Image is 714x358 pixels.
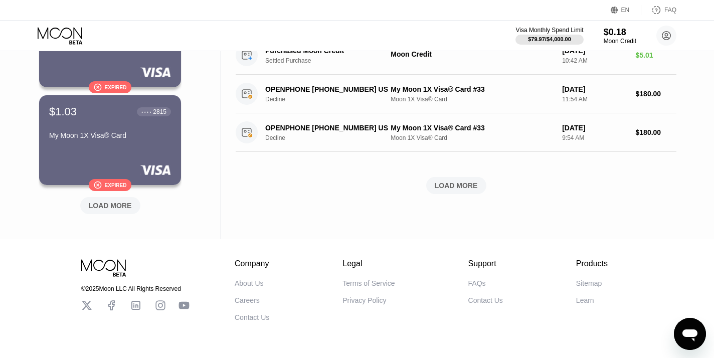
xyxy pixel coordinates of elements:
[468,259,503,268] div: Support
[562,96,627,103] div: 11:54 AM
[236,113,676,152] div: OPENPHONE [PHONE_NUMBER] USDeclineMy Moon 1X Visa® Card #33Moon 1X Visa® Card[DATE]9:54 AM$180.00
[153,108,166,115] div: 2815
[674,318,706,350] iframe: Button to launch messaging window
[515,27,583,34] div: Visa Monthly Spend Limit
[391,85,554,93] div: My Moon 1X Visa® Card #33
[265,57,398,64] div: Settled Purchase
[604,27,636,45] div: $0.18Moon Credit
[468,279,486,287] div: FAQs
[562,124,627,132] div: [DATE]
[664,7,676,14] div: FAQ
[235,279,264,287] div: About Us
[391,50,554,58] div: Moon Credit
[562,57,627,64] div: 10:42 AM
[235,296,260,304] div: Careers
[49,131,171,139] div: My Moon 1X Visa® Card
[636,51,676,59] div: $5.01
[81,285,190,292] div: © 2025 Moon LLC All Rights Reserved
[391,96,554,103] div: Moon 1X Visa® Card
[576,259,608,268] div: Products
[342,296,386,304] div: Privacy Policy
[236,36,676,75] div: Purchased Moon CreditSettled PurchaseMoon Credit[DATE]10:42 AM$5.01
[342,259,395,268] div: Legal
[236,75,676,113] div: OPENPHONE [PHONE_NUMBER] USDeclineMy Moon 1X Visa® Card #33Moon 1X Visa® Card[DATE]11:54 AM$180.00
[94,181,102,190] div: 
[265,124,388,132] div: OPENPHONE [PHONE_NUMBER] US
[636,90,676,98] div: $180.00
[576,279,602,287] div: Sitemap
[235,313,269,321] div: Contact Us
[611,5,641,15] div: EN
[342,279,395,287] div: Terms of Service
[73,193,148,214] div: LOAD MORE
[391,124,554,132] div: My Moon 1X Visa® Card #33
[49,105,77,118] div: $1.03
[391,134,554,141] div: Moon 1X Visa® Card
[94,83,102,92] div: 
[562,134,627,141] div: 9:54 AM
[265,85,388,93] div: OPENPHONE [PHONE_NUMBER] US
[468,296,503,304] div: Contact Us
[515,27,583,45] div: Visa Monthly Spend Limit$79.97/$4,000.00
[89,201,132,210] div: LOAD MORE
[105,85,127,90] div: Expired
[141,110,151,113] div: ● ● ● ●
[265,134,398,141] div: Decline
[576,296,594,304] div: Learn
[105,183,127,188] div: Expired
[236,177,676,194] div: LOAD MORE
[604,38,636,45] div: Moon Credit
[528,36,571,42] div: $79.97 / $4,000.00
[636,128,676,136] div: $180.00
[604,27,636,38] div: $0.18
[435,181,478,190] div: LOAD MORE
[265,96,398,103] div: Decline
[641,5,676,15] div: FAQ
[562,85,627,93] div: [DATE]
[235,259,269,268] div: Company
[621,7,630,14] div: EN
[39,95,181,185] div: $1.03● ● ● ●2815My Moon 1X Visa® CardExpired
